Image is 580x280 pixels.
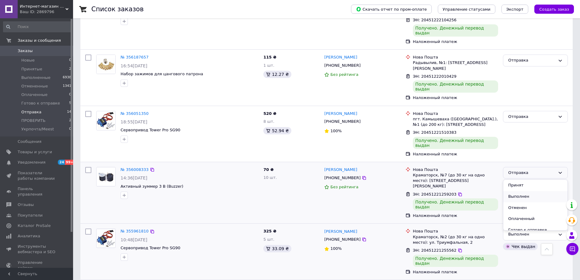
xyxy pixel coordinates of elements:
li: Принят [503,180,568,191]
li: Оплаченный [503,213,568,225]
span: ЭН: 20451221255562 [413,248,456,253]
button: Чат с покупателем [566,243,578,255]
span: 14 [67,109,71,115]
button: Скачать отчет по пром-оплате [351,5,432,14]
div: Наложенный платеж [413,269,498,275]
span: Покупатели [18,213,43,218]
span: Скачать отчет по пром-оплате [356,6,427,12]
span: Выполненные [21,75,51,80]
span: Отправка [21,109,41,115]
a: [PERSON_NAME] [324,111,357,117]
span: Аналитика [18,233,40,239]
span: Товары и услуги [18,149,52,155]
div: 33.09 ₴ [263,245,291,252]
span: ЭН: 20451221510383 [413,130,456,135]
a: Сервопривод Tower Pro SG90 [121,128,180,132]
span: Заказы и сообщения [18,38,61,43]
span: Укрпочта/Meest [21,126,54,132]
span: 18:55[DATE] [121,119,147,124]
span: Без рейтинга [330,72,358,77]
span: Сервопривод Tower Pro SG90 [121,246,180,250]
span: Показатели работы компании [18,170,56,181]
span: Отзывы [18,202,34,207]
span: 5 шт. [263,237,274,242]
span: 325 ₴ [263,229,276,233]
span: 2 [69,66,71,72]
span: 2 [69,118,71,123]
img: Фото товару [97,168,115,186]
a: № 356187657 [121,55,149,59]
span: Готово к отправке [21,101,60,106]
a: Фото товару [96,167,116,186]
span: 70 ₴ [263,167,274,172]
div: [PHONE_NUMBER] [323,236,362,243]
a: № 355961810 [121,229,149,233]
div: Радывылив, №1: [STREET_ADDRESS][PERSON_NAME] [413,60,498,71]
span: ПРОВЕРИТЬ [21,118,45,123]
div: Наложенный платеж [413,151,498,157]
span: 16:54[DATE] [121,63,147,68]
div: Отправка [508,57,555,64]
button: Создать заказ [534,5,574,14]
span: Экспорт [506,7,523,12]
div: Получено. Денежный перевод выдан [413,255,498,267]
div: Ваш ID: 2869796 [20,9,73,15]
span: 99+ [65,160,75,165]
a: Активный зуммер 3 В (Buzzer) [121,184,183,189]
div: Наложенный платеж [413,213,498,218]
div: Краматорск, №2 (до 30 кг на одно место): ул. Триумфальная, 2 [413,234,498,245]
div: Получено. Денежный перевод выдан [413,80,498,93]
a: Создать заказ [528,7,574,11]
div: Отправка [508,114,555,120]
span: 0 [69,92,71,97]
span: Создать заказ [539,7,569,12]
a: № 356051350 [121,111,149,116]
input: Поиск [3,21,72,32]
span: Новые [21,58,35,63]
div: Получено. Денежный перевод выдан [413,24,498,37]
span: Оплаченные [21,92,47,97]
img: Фото товару [97,112,115,129]
span: 520 ₴ [263,111,276,116]
span: 100% [330,129,342,133]
span: Панель управления [18,186,56,197]
div: Краматорск, №7 (до 30 кг на одно место): [STREET_ADDRESS][PERSON_NAME] [413,172,498,189]
a: [PERSON_NAME] [324,55,357,60]
span: 8 шт. [263,119,274,124]
span: 24 [58,160,65,165]
span: Заказы [18,48,33,54]
span: Уведомления [18,160,45,165]
li: Готово к отправке [503,225,568,236]
span: 10:48[DATE] [121,237,147,242]
span: Управление статусами [443,7,490,12]
a: [PERSON_NAME] [324,229,357,235]
h1: Список заказов [91,5,144,13]
div: Отправка [508,170,555,176]
span: 0 [69,126,71,132]
div: [PHONE_NUMBER] [323,174,362,182]
span: Каталог ProSale [18,223,51,229]
div: Наложенный платеж [413,39,498,44]
div: Наложенный платеж [413,95,498,101]
span: 10 шт. [263,175,277,180]
span: ЭН: 20451221259203 [413,192,456,197]
button: Управление статусами [438,5,495,14]
img: Фото товару [97,55,115,74]
span: 14:36[DATE] [121,175,147,180]
span: Без рейтинга [330,185,358,189]
li: Выполнен [503,191,568,202]
a: № 356008333 [121,167,149,172]
span: Сообщения [18,139,41,144]
span: Управление сайтом [18,260,56,271]
span: Принятые [21,66,42,72]
span: 6938 [63,75,71,80]
span: 5 [69,101,71,106]
span: Отмененные [21,83,48,89]
div: Чек выдан [503,243,538,250]
div: [PHONE_NUMBER] [323,118,362,126]
a: Набор зажимов для цангового патрона [121,72,203,76]
div: 52.94 ₴ [263,127,291,134]
div: Нова Пошта [413,167,498,172]
a: Фото товару [96,229,116,248]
